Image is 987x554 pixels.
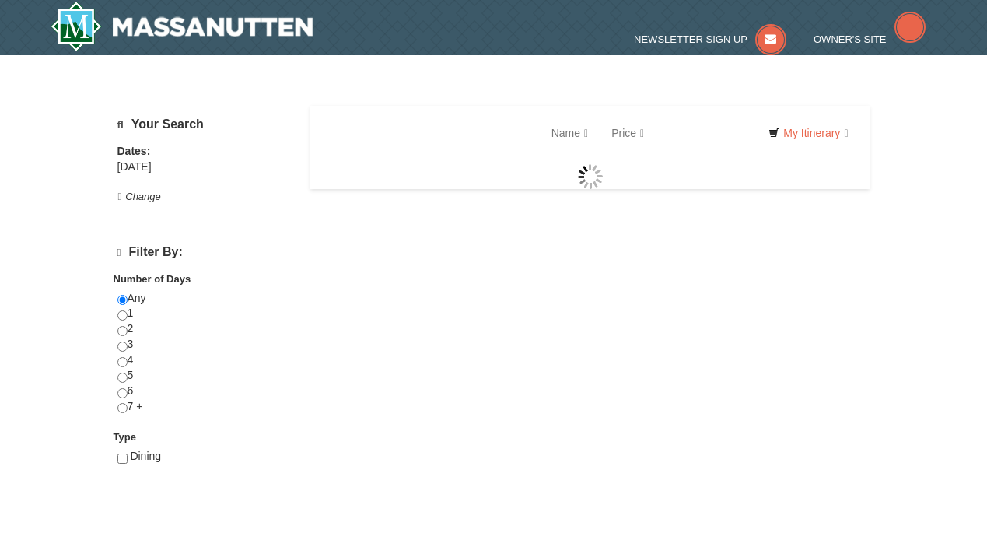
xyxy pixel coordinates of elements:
[814,33,926,45] a: Owner's Site
[114,273,191,285] strong: Number of Days
[814,33,887,45] span: Owner's Site
[117,145,151,157] strong: Dates:
[600,117,656,149] a: Price
[51,2,313,51] a: Massanutten Resort
[634,33,747,45] span: Newsletter Sign Up
[758,121,858,145] a: My Itinerary
[117,160,291,175] div: [DATE]
[117,245,291,260] h4: Filter By:
[130,450,161,462] span: Dining
[117,188,162,205] button: Change
[117,117,291,132] h5: Your Search
[634,33,786,45] a: Newsletter Sign Up
[51,2,313,51] img: Massanutten Resort Logo
[578,164,603,189] img: wait gif
[114,431,136,443] strong: Type
[540,117,600,149] a: Name
[117,291,291,430] div: Any 1 2 3 4 5 6 7 +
